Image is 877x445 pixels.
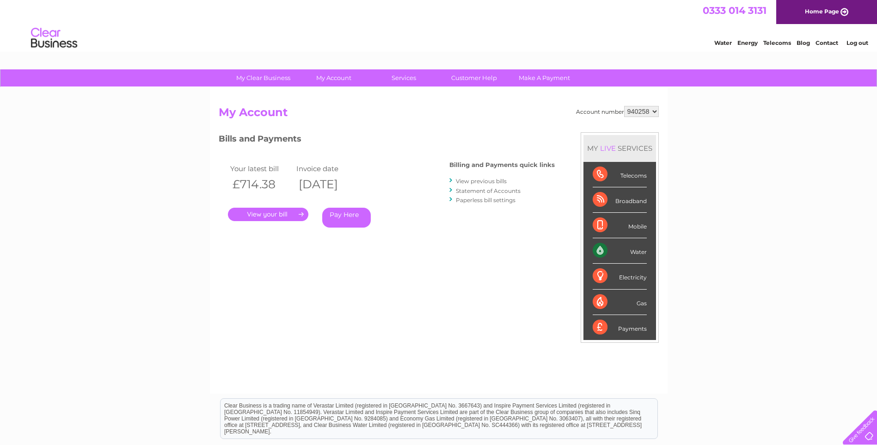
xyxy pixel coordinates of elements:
[593,213,647,238] div: Mobile
[436,69,512,87] a: Customer Help
[456,187,521,194] a: Statement of Accounts
[225,69,301,87] a: My Clear Business
[576,106,659,117] div: Account number
[322,208,371,228] a: Pay Here
[593,238,647,264] div: Water
[737,39,758,46] a: Energy
[593,290,647,315] div: Gas
[228,162,294,175] td: Your latest bill
[703,5,767,16] a: 0333 014 3131
[456,178,507,185] a: View previous bills
[714,39,732,46] a: Water
[593,315,647,340] div: Payments
[295,69,372,87] a: My Account
[456,197,515,204] a: Paperless bill settings
[593,187,647,213] div: Broadband
[449,161,555,168] h4: Billing and Payments quick links
[506,69,583,87] a: Make A Payment
[593,264,647,289] div: Electricity
[797,39,810,46] a: Blog
[221,5,657,45] div: Clear Business is a trading name of Verastar Limited (registered in [GEOGRAPHIC_DATA] No. 3667643...
[583,135,656,161] div: MY SERVICES
[31,24,78,52] img: logo.png
[763,39,791,46] a: Telecoms
[598,144,618,153] div: LIVE
[219,106,659,124] h2: My Account
[366,69,442,87] a: Services
[294,162,361,175] td: Invoice date
[294,175,361,194] th: [DATE]
[846,39,868,46] a: Log out
[228,208,308,221] a: .
[228,175,294,194] th: £714.38
[593,162,647,187] div: Telecoms
[219,132,555,148] h3: Bills and Payments
[816,39,838,46] a: Contact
